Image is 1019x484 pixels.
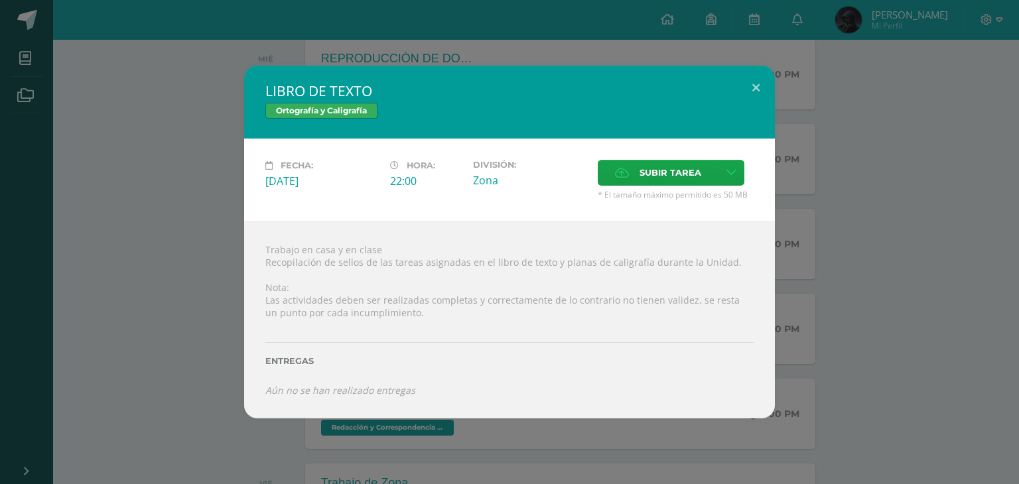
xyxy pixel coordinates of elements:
i: Aún no se han realizado entregas [265,384,415,396]
label: Entregas [265,356,754,366]
button: Close (Esc) [737,66,775,111]
div: Zona [473,173,587,188]
div: Trabajo en casa y en clase Recopilación de sellos de las tareas asignadas en el libro de texto y ... [244,221,775,418]
div: 22:00 [390,174,462,188]
span: Hora: [407,160,435,170]
span: Ortografía y Caligrafía [265,103,377,119]
span: Fecha: [281,160,313,170]
label: División: [473,160,587,170]
span: * El tamaño máximo permitido es 50 MB [598,189,754,200]
span: Subir tarea [640,160,701,185]
div: [DATE] [265,174,379,188]
h2: LIBRO DE TEXTO [265,82,754,100]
